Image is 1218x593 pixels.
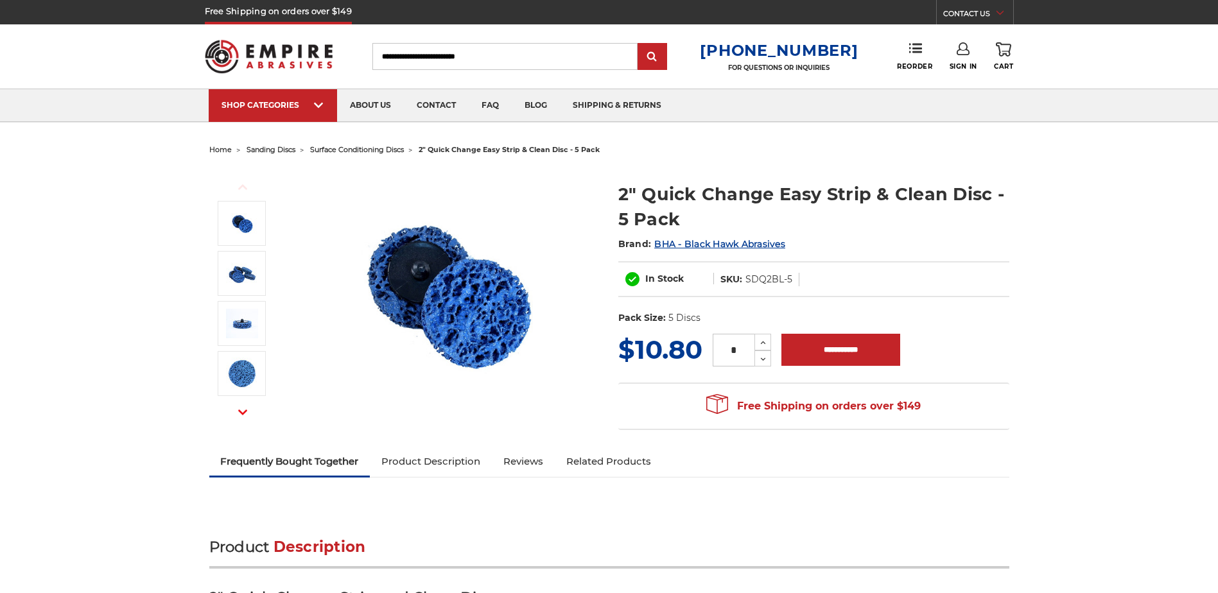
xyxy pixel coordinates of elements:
[897,42,932,70] a: Reorder
[370,447,492,476] a: Product Description
[319,168,576,420] img: 2 inch strip and clean blue quick change discs
[310,145,404,154] a: surface conditioning discs
[512,89,560,122] a: blog
[700,41,858,60] a: [PHONE_NUMBER]
[950,62,977,71] span: Sign In
[209,447,370,476] a: Frequently Bought Together
[555,447,663,476] a: Related Products
[618,311,666,325] dt: Pack Size:
[227,399,258,426] button: Next
[492,447,555,476] a: Reviews
[209,538,270,556] span: Product
[205,31,333,82] img: Empire Abrasives
[226,208,258,239] img: 2 inch strip and clean blue quick change discs
[745,273,792,286] dd: SDQ2BL-5
[226,357,258,390] img: paint rust stripping quick change discs, 2 inch
[618,238,652,250] span: Brand:
[247,145,295,154] a: sanding discs
[654,238,785,250] a: BHA - Black Hawk Abrasives
[994,62,1013,71] span: Cart
[560,89,674,122] a: shipping & returns
[618,334,702,365] span: $10.80
[700,64,858,72] p: FOR QUESTIONS OR INQUIRIES
[618,182,1009,232] h1: 2" Quick Change Easy Strip & Clean Disc - 5 Pack
[226,257,258,289] img: 2" Black Hawk Abrasives strip it quick change discs, 5 pack
[226,309,258,338] img: roll on quick change attachment on 2 inch paint remover disc
[706,393,921,419] span: Free Shipping on orders over $149
[209,145,232,154] a: home
[469,89,512,122] a: faq
[419,145,600,154] span: 2" quick change easy strip & clean disc - 5 pack
[720,273,742,286] dt: SKU:
[222,100,324,110] div: SHOP CATEGORIES
[897,62,932,71] span: Reorder
[337,89,404,122] a: about us
[404,89,469,122] a: contact
[668,311,700,325] dd: 5 Discs
[943,6,1013,24] a: CONTACT US
[274,538,366,556] span: Description
[227,173,258,201] button: Previous
[639,44,665,70] input: Submit
[994,42,1013,71] a: Cart
[645,273,684,284] span: In Stock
